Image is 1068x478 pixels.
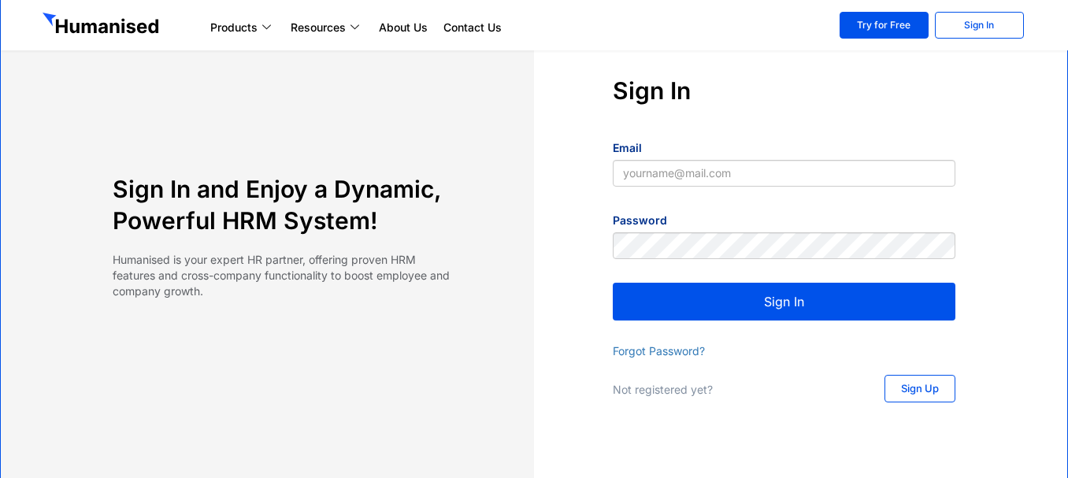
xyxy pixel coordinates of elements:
a: Resources [283,18,371,37]
span: Sign Up [901,384,939,394]
label: Email [613,140,642,156]
a: Sign In [935,12,1024,39]
p: Not registered yet? [613,382,853,398]
a: About Us [371,18,436,37]
button: Sign In [613,283,955,321]
h4: Sign In and Enjoy a Dynamic, Powerful HRM System! [113,173,455,236]
a: Sign Up [884,375,955,402]
a: Contact Us [436,18,510,37]
input: yourname@mail.com [613,160,955,187]
a: Forgot Password? [613,344,705,358]
p: Humanised is your expert HR partner, offering proven HRM features and cross-company functionality... [113,252,455,299]
h4: Sign In [613,75,955,106]
a: Products [202,18,283,37]
img: GetHumanised Logo [43,13,162,38]
a: Try for Free [840,12,929,39]
label: Password [613,213,667,228]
